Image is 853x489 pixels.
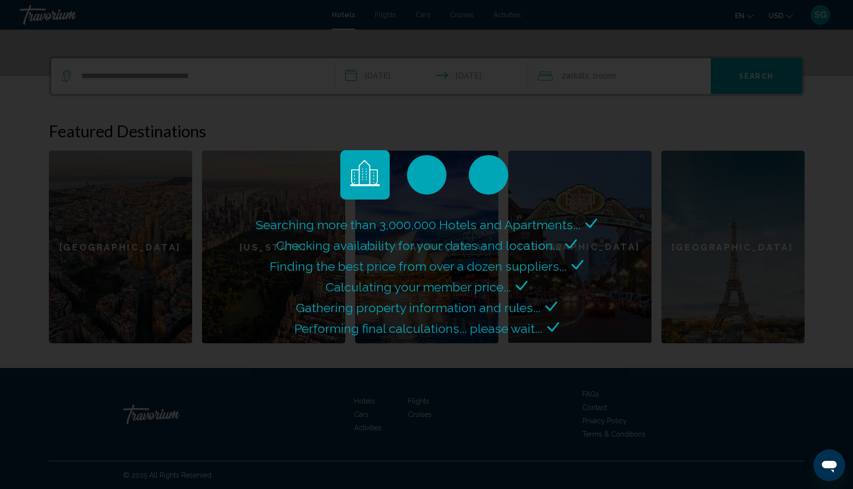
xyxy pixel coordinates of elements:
span: Searching more than 3,000,000 Hotels and Apartments... [256,217,580,232]
span: Finding the best price from over a dozen suppliers... [270,259,567,274]
span: Calculating your member price... [325,280,511,294]
iframe: Кнопка запуска окна обмена сообщениями [813,449,845,481]
span: Gathering property information and rules... [296,300,540,315]
span: Checking availability for your dates and location... [276,238,560,253]
span: Performing final calculations... please wait... [294,321,542,336]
